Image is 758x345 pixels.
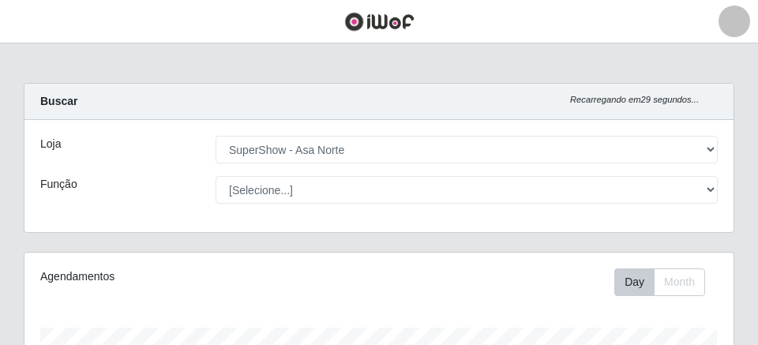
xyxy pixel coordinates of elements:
button: Day [614,268,655,296]
img: CoreUI Logo [344,12,415,32]
div: Toolbar with button groups [614,268,718,296]
div: First group [614,268,705,296]
label: Função [40,176,77,193]
button: Month [654,268,705,296]
div: Agendamentos [40,268,309,285]
label: Loja [40,136,61,152]
i: Recarregando em 29 segundos... [570,95,699,104]
strong: Buscar [40,95,77,107]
